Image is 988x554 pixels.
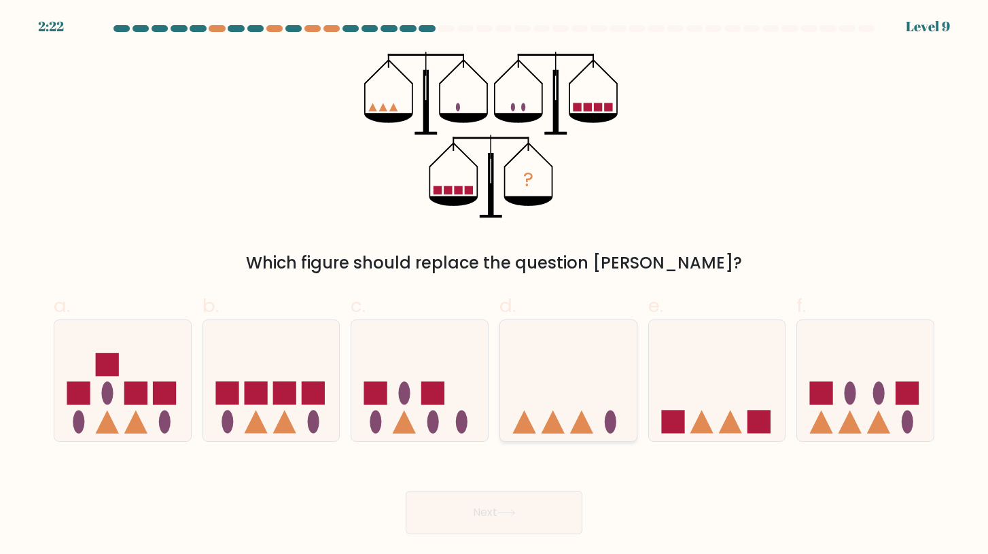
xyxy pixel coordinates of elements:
[523,166,533,193] tspan: ?
[62,251,926,275] div: Which figure should replace the question [PERSON_NAME]?
[648,292,663,319] span: e.
[202,292,219,319] span: b.
[54,292,70,319] span: a.
[406,491,582,534] button: Next
[796,292,806,319] span: f.
[906,16,950,37] div: Level 9
[38,16,64,37] div: 2:22
[499,292,516,319] span: d.
[351,292,366,319] span: c.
